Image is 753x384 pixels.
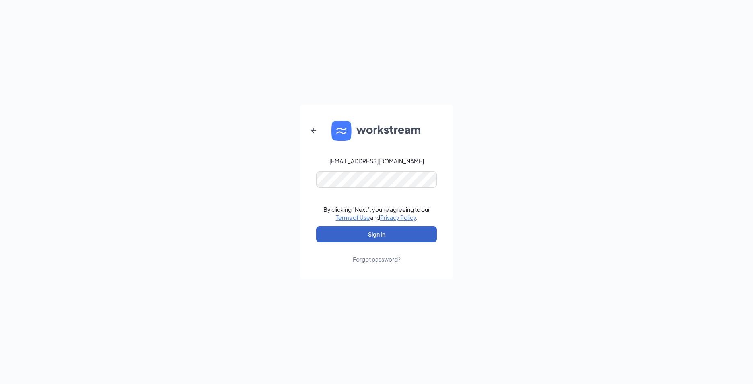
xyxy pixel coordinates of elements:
[329,157,424,165] div: [EMAIL_ADDRESS][DOMAIN_NAME]
[380,214,416,221] a: Privacy Policy
[309,126,319,136] svg: ArrowLeftNew
[336,214,370,221] a: Terms of Use
[323,205,430,221] div: By clicking "Next", you're agreeing to our and .
[331,121,422,141] img: WS logo and Workstream text
[353,242,401,263] a: Forgot password?
[353,255,401,263] div: Forgot password?
[304,121,323,140] button: ArrowLeftNew
[316,226,437,242] button: Sign In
